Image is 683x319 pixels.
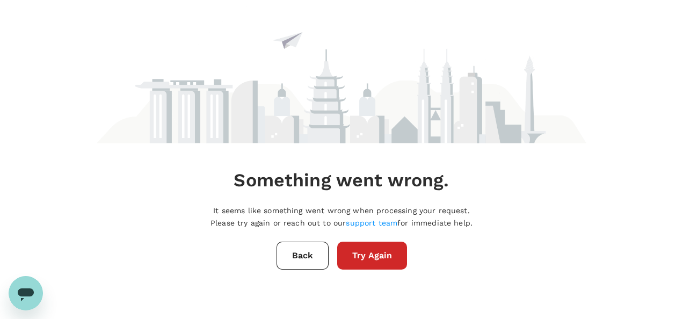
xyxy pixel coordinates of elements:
p: It seems like something went wrong when processing your request. Please try again or reach out to... [210,205,473,229]
button: Try Again [337,242,407,270]
iframe: Button to launch messaging window [9,276,43,310]
button: Back [277,242,329,270]
a: support team [346,219,397,227]
h4: Something went wrong. [234,169,449,192]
